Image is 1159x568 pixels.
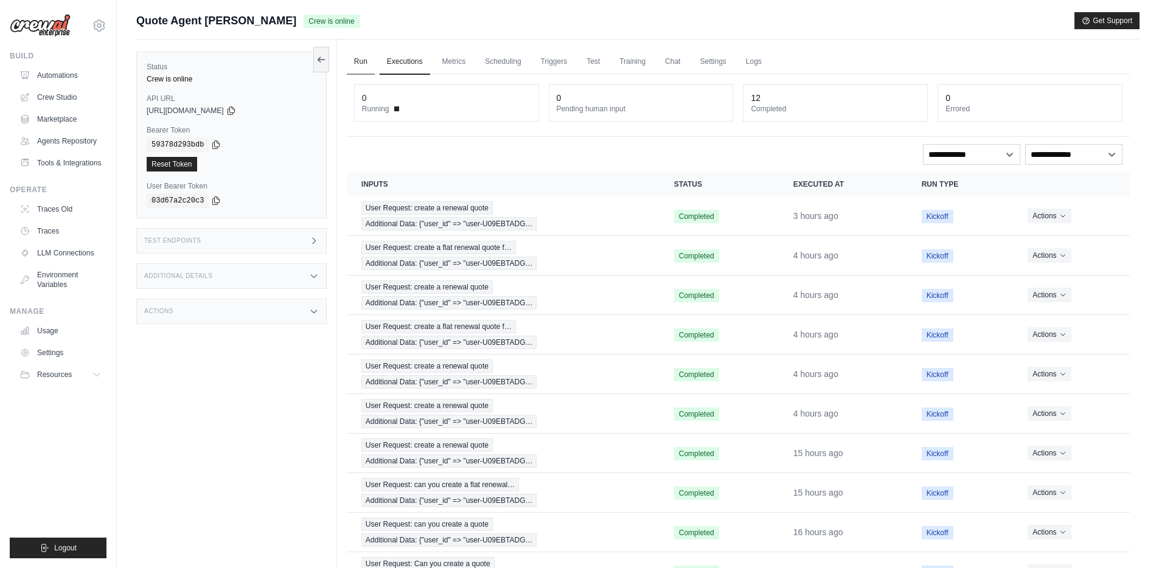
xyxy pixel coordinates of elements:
a: Tools & Integrations [15,153,106,173]
div: 12 [751,92,760,104]
div: Crew is online [147,74,316,84]
span: Additional Data: {"user_id" => "user-U09EBTADG… [361,494,537,507]
th: Executed at [779,172,907,196]
span: User Request: create a flat renewal quote f… [361,320,516,333]
span: Completed [674,210,719,223]
span: User Request: create a renewal quote [361,359,493,373]
label: User Bearer Token [147,181,316,191]
button: Actions for execution [1028,209,1071,223]
span: Completed [674,526,719,539]
span: Completed [674,487,719,500]
span: Kickoff [922,487,953,500]
time: September 23, 2025 at 10:36 PDT [793,290,838,300]
a: View execution details for User Request [361,201,645,230]
a: Automations [15,66,106,85]
a: Executions [380,49,430,75]
button: Actions for execution [1028,248,1071,263]
span: Additional Data: {"user_id" => "user-U09EBTADG… [361,257,537,270]
span: Completed [674,328,719,342]
a: View execution details for User Request [361,478,645,507]
div: 0 [945,92,950,104]
button: Actions for execution [1028,288,1071,302]
a: View execution details for User Request [361,320,645,349]
span: Resources [37,370,72,379]
iframe: Chat Widget [1098,510,1159,568]
dt: Completed [751,104,920,114]
h3: Additional Details [144,272,212,280]
span: User Request: create a flat renewal quote f… [361,241,516,254]
time: September 23, 2025 at 11:42 PDT [793,211,838,221]
a: Settings [15,343,106,362]
a: Test [579,49,607,75]
span: Additional Data: {"user_id" => "user-U09EBTADG… [361,415,537,428]
label: Bearer Token [147,125,316,135]
button: Actions for execution [1028,525,1071,539]
code: 59378d293bdb [147,137,209,152]
span: Crew is online [304,15,359,28]
span: Kickoff [922,526,953,539]
button: Logout [10,538,106,558]
a: View execution details for User Request [361,280,645,310]
a: Traces [15,221,106,241]
h3: Actions [144,308,173,315]
span: User Request: create a renewal quote [361,399,493,412]
span: User Request: can you create a quote [361,518,493,531]
span: Running [362,104,389,114]
a: Environment Variables [15,265,106,294]
span: Kickoff [922,210,953,223]
span: User Request: create a renewal quote [361,201,493,215]
th: Inputs [347,172,660,196]
a: Training [612,49,653,75]
a: Crew Studio [15,88,106,107]
span: Completed [674,249,719,263]
a: Usage [15,321,106,341]
span: User Request: create a renewal quote [361,438,493,452]
a: Marketplace [15,109,106,129]
button: Actions for execution [1028,327,1071,342]
div: Operate [10,185,106,195]
span: Completed [674,368,719,381]
span: Kickoff [922,447,953,460]
button: Actions for execution [1028,446,1071,460]
div: Build [10,51,106,61]
span: Kickoff [922,407,953,421]
span: Kickoff [922,368,953,381]
span: Additional Data: {"user_id" => "user-U09EBTADG… [361,296,537,310]
a: Scheduling [478,49,528,75]
span: Completed [674,447,719,460]
a: LLM Connections [15,243,106,263]
button: Actions for execution [1028,406,1071,421]
a: Chat [658,49,687,75]
a: Metrics [435,49,473,75]
code: 03d67a2c20c3 [147,193,209,208]
a: View execution details for User Request [361,518,645,547]
a: Agents Repository [15,131,106,151]
span: Additional Data: {"user_id" => "user-U09EBTADG… [361,336,537,349]
a: View execution details for User Request [361,359,645,389]
span: Kickoff [922,328,953,342]
span: Kickoff [922,249,953,263]
span: [URL][DOMAIN_NAME] [147,106,224,116]
div: 0 [362,92,367,104]
span: User Request: create a renewal quote [361,280,493,294]
dt: Pending human input [557,104,726,114]
time: September 22, 2025 at 22:53 PDT [793,527,843,537]
label: API URL [147,94,316,103]
button: Actions for execution [1028,485,1071,500]
dt: Errored [945,104,1115,114]
span: User Request: can you create a flat renewal… [361,478,519,491]
a: View execution details for User Request [361,241,645,270]
a: Reset Token [147,157,197,171]
time: September 23, 2025 at 09:58 PDT [793,409,838,418]
a: Logs [739,49,769,75]
time: September 23, 2025 at 10:04 PDT [793,369,838,379]
time: September 23, 2025 at 10:07 PDT [793,330,838,339]
span: Additional Data: {"user_id" => "user-U09EBTADG… [361,454,537,468]
time: September 22, 2025 at 23:39 PDT [793,448,843,458]
th: Status [660,172,779,196]
img: Logo [10,14,71,37]
span: Logout [54,543,77,553]
span: Completed [674,289,719,302]
a: Traces Old [15,199,106,219]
